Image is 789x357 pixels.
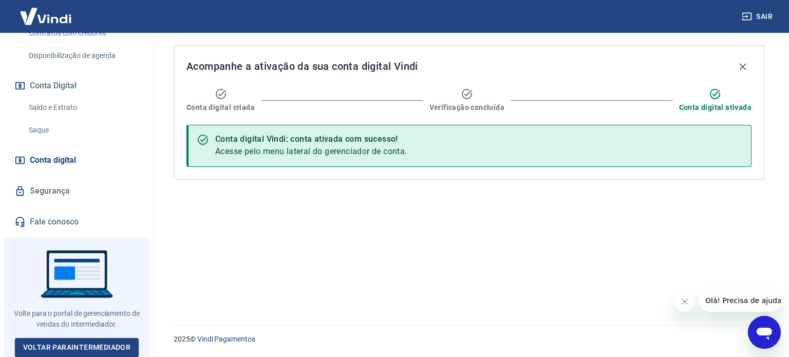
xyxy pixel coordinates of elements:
iframe: Botão para abrir a janela de mensagens [748,316,781,349]
span: Olá! Precisa de ajuda? [6,7,86,15]
span: Acompanhe a ativação da sua conta digital Vindi [186,58,418,74]
span: Conta digital ativada [679,102,752,112]
iframe: Fechar mensagem [674,291,695,312]
a: Fale conosco [12,211,141,233]
span: Verificação concluída [429,102,504,112]
p: 2025 © [174,334,764,345]
a: Voltar paraIntermediador [15,338,139,357]
span: Acesse pelo menu lateral do gerenciador de conta. [215,146,407,156]
a: Segurança [12,180,141,202]
button: Sair [740,7,777,26]
a: Conta digital [12,149,141,172]
a: Saldo e Extrato [25,97,141,118]
a: Vindi Pagamentos [197,335,255,343]
img: Vindi [12,1,79,32]
iframe: Mensagem da empresa [699,289,781,312]
span: Conta digital criada [186,102,255,112]
a: Contratos com credores [25,23,141,44]
span: Conta digital [30,153,76,167]
div: Conta digital Vindi: conta ativada com sucesso! [215,133,407,145]
a: Disponibilização de agenda [25,45,141,66]
a: Saque [25,120,141,141]
button: Conta Digital [12,74,141,97]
